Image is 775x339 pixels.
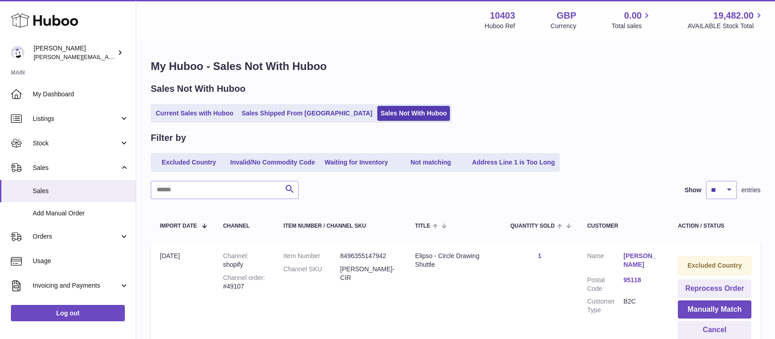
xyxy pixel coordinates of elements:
[538,252,542,259] a: 1
[151,132,186,144] h2: Filter by
[34,44,115,61] div: [PERSON_NAME]
[33,209,129,218] span: Add Manual Order
[223,274,265,281] strong: Channel order
[713,10,754,22] span: 19,482.00
[469,155,558,170] a: Address Line 1 is Too Long
[624,10,642,22] span: 0.00
[623,276,660,284] a: 95118
[678,223,751,229] div: Action / Status
[678,279,751,298] button: Reprocess Order
[587,252,623,271] dt: Name
[153,106,237,121] a: Current Sales with Huboo
[33,139,119,148] span: Stock
[223,252,248,259] strong: Channel
[415,223,430,229] span: Title
[33,90,129,99] span: My Dashboard
[11,305,125,321] a: Log out
[395,155,467,170] a: Not matching
[485,22,515,30] div: Huboo Ref
[223,223,265,229] div: Channel
[33,187,129,195] span: Sales
[33,232,119,241] span: Orders
[612,10,652,30] a: 0.00 Total sales
[551,22,577,30] div: Currency
[34,53,182,60] span: [PERSON_NAME][EMAIL_ADDRESS][DOMAIN_NAME]
[587,223,660,229] div: Customer
[33,115,119,123] span: Listings
[587,276,623,293] dt: Postal Code
[227,155,318,170] a: Invalid/No Commodity Code
[153,155,225,170] a: Excluded Country
[741,186,760,194] span: entries
[33,281,119,290] span: Invoicing and Payments
[685,186,701,194] label: Show
[283,223,397,229] div: Item Number / Channel SKU
[377,106,450,121] a: Sales Not With Huboo
[623,252,660,269] a: [PERSON_NAME]
[490,10,515,22] strong: 10403
[340,252,397,260] dd: 8496355147942
[151,59,760,74] h1: My Huboo - Sales Not With Huboo
[223,274,265,291] div: #49107
[33,164,119,172] span: Sales
[557,10,576,22] strong: GBP
[340,265,397,282] dd: [PERSON_NAME]-CIR
[320,155,393,170] a: Waiting for Inventory
[160,223,197,229] span: Import date
[678,300,751,319] button: Manually Match
[687,10,764,30] a: 19,482.00 AVAILABLE Stock Total
[33,257,129,265] span: Usage
[687,262,742,269] strong: Excluded Country
[238,106,375,121] a: Sales Shipped From [GEOGRAPHIC_DATA]
[11,46,25,60] img: keval@makerscabinet.com
[687,22,764,30] span: AVAILABLE Stock Total
[415,252,492,269] div: Elipso - Circle Drawing Shuttle
[223,252,265,269] div: shopify
[151,83,246,95] h2: Sales Not With Huboo
[510,223,555,229] span: Quantity Sold
[283,252,340,260] dt: Item Number
[283,265,340,282] dt: Channel SKU
[587,297,623,314] dt: Customer Type
[612,22,652,30] span: Total sales
[623,297,660,314] dd: B2C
